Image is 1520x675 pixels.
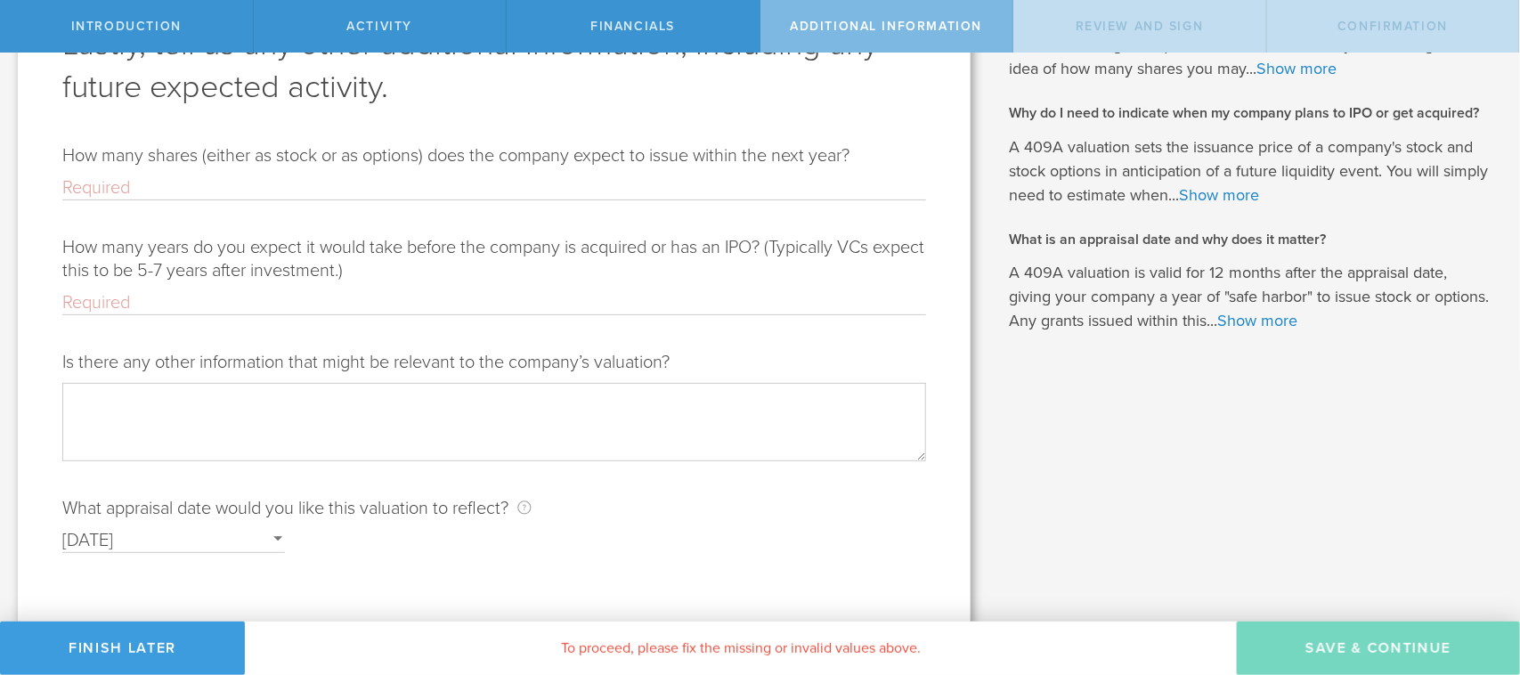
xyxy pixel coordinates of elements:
button: Save & Continue [1237,622,1520,675]
label: Is there any other information that might be relevant to the company’s valuation? [62,351,926,374]
span: Confirmation [1337,19,1448,34]
h1: Lastly, tell us any other additional information, including any future expected activity. [62,23,926,109]
span: Introduction [71,19,182,34]
h2: What is an appraisal date and why does it matter? [1010,230,1493,249]
span: Review and Sign [1076,19,1204,34]
a: Show more [1180,185,1260,205]
label: How many years do you expect it would take before the company is acquired or has an IPO? (Typical... [62,237,924,281]
a: Show more [1257,59,1337,78]
input: Required [62,529,285,552]
label: What appraisal date would you like this valuation to reflect? [62,498,508,519]
div: To proceed, please fix the missing or invalid values above. [245,622,1237,675]
a: Show more [1218,311,1298,330]
span: Financials [590,19,675,34]
h2: Why do I need to indicate when my company plans to IPO or get acquired? [1010,103,1493,123]
p: A 409A valuation sets the issuance price of a company's stock and stock options in anticipation o... [1010,135,1493,207]
p: A 409A valuation is valid for 12 months after the appraisal date, giving your company a year of "... [1010,261,1493,333]
button: Open calendar [262,523,294,555]
span: Additional Information [790,19,982,34]
input: Required [62,176,926,199]
input: Required [62,291,926,314]
span: Activity [346,19,412,34]
label: How many shares (either as stock or as options) does the company expect to issue within the next ... [62,145,849,167]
